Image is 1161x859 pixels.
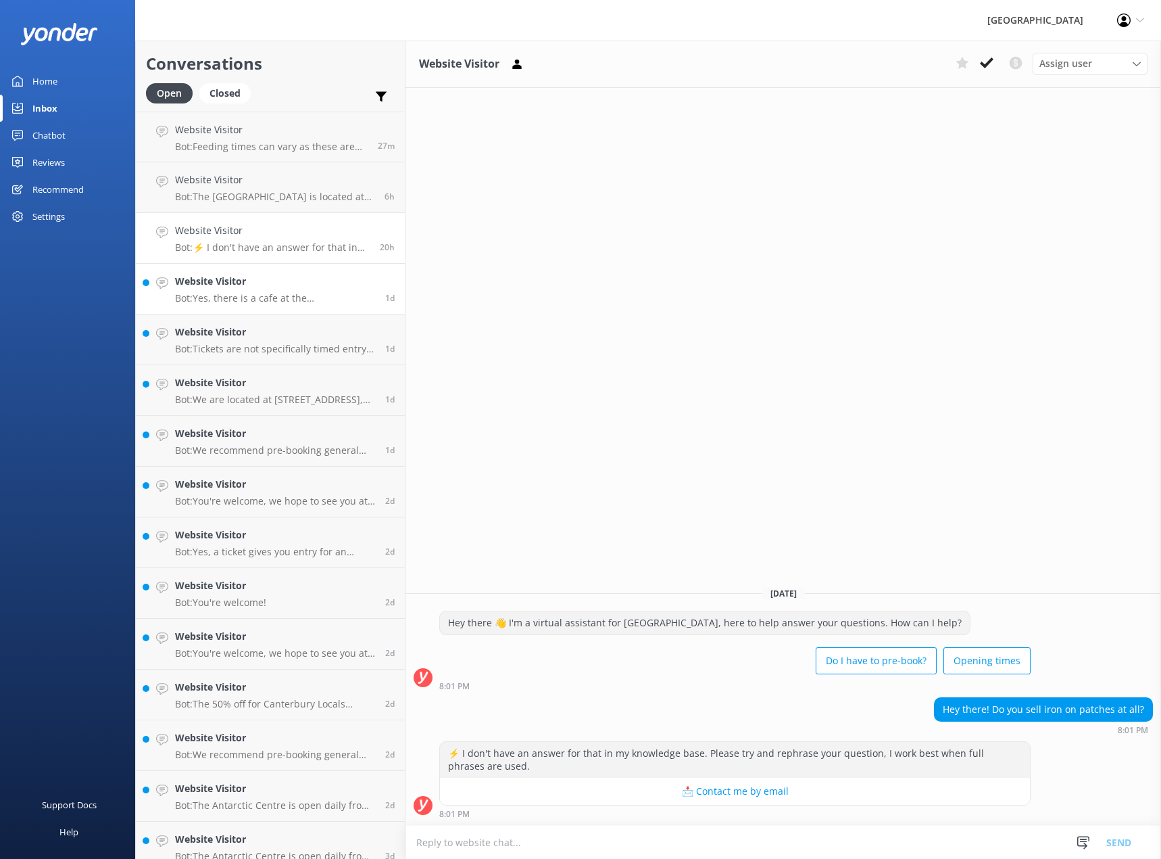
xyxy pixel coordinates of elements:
[439,682,470,691] strong: 8:01 PM
[385,394,395,405] span: Oct 06 2025 03:25am (UTC +13:00) Pacific/Auckland
[385,191,395,202] span: Oct 07 2025 09:30am (UTC +13:00) Pacific/Auckland
[32,68,57,95] div: Home
[439,810,470,818] strong: 8:01 PM
[136,112,405,162] a: Website VisitorBot:Feeding times can vary as these are wild birds, and occasionally we need to ch...
[385,444,395,456] span: Oct 05 2025 05:18pm (UTC +13:00) Pacific/Auckland
[385,546,395,557] span: Oct 05 2025 12:33pm (UTC +13:00) Pacific/Auckland
[146,85,199,100] a: Open
[199,83,251,103] div: Closed
[385,749,395,760] span: Oct 05 2025 10:17am (UTC +13:00) Pacific/Auckland
[175,799,375,812] p: Bot: The Antarctic Centre is open daily from 9am to 4:30pm, including public holidays, and is onl...
[378,140,395,152] span: Oct 07 2025 03:34pm (UTC +13:00) Pacific/Auckland
[440,742,1030,778] div: ⚡ I don't have an answer for that in my knowledge base. Please try and rephrase your question, I ...
[175,546,375,558] p: Bot: Yes, a ticket gives you entry for an entire day starting from 9am, so you can arrive at any ...
[175,292,375,304] p: Bot: Yes, there is a cafe at the [GEOGRAPHIC_DATA] that is open daily from 9am to 4:30pm, offerin...
[439,809,1031,818] div: Oct 06 2025 08:01pm (UTC +13:00) Pacific/Auckland
[175,426,375,441] h4: Website Visitor
[136,517,405,568] a: Website VisitorBot:Yes, a ticket gives you entry for an entire day starting from 9am, so you can ...
[175,122,368,137] h4: Website Visitor
[175,477,375,492] h4: Website Visitor
[42,791,97,818] div: Support Docs
[175,375,375,390] h4: Website Visitor
[385,647,395,659] span: Oct 05 2025 11:29am (UTC +13:00) Pacific/Auckland
[175,325,375,340] h4: Website Visitor
[136,315,405,365] a: Website VisitorBot:Tickets are not specifically timed entry, but as the Centre gets busy, especia...
[385,799,395,811] span: Oct 04 2025 04:13pm (UTC +13:00) Pacific/Auckland
[175,495,375,507] p: Bot: You're welcome, we hope to see you at [GEOGRAPHIC_DATA] soon.
[175,647,375,659] p: Bot: You're welcome, we hope to see you at [GEOGRAPHIC_DATA] soon.
[1039,56,1092,71] span: Assign user
[1033,53,1147,74] div: Assign User
[175,730,375,745] h4: Website Visitor
[136,568,405,619] a: Website VisitorBot:You're welcome!2d
[419,55,499,73] h3: Website Visitor
[385,343,395,354] span: Oct 06 2025 10:22am (UTC +13:00) Pacific/Auckland
[32,122,66,149] div: Chatbot
[440,778,1030,805] button: 📩 Contact me by email
[175,578,266,593] h4: Website Visitor
[20,23,98,45] img: yonder-white-logo.png
[136,213,405,264] a: Website VisitorBot:⚡ I don't have an answer for that in my knowledge base. Please try and rephras...
[1118,726,1148,735] strong: 8:01 PM
[175,444,375,457] p: Bot: We recommend pre-booking general admission tickets in advance, especially during peak holida...
[175,343,375,355] p: Bot: Tickets are not specifically timed entry, but as the Centre gets busy, especially over summe...
[943,647,1031,674] button: Opening times
[816,647,937,674] button: Do I have to pre-book?
[136,264,405,315] a: Website VisitorBot:Yes, there is a cafe at the [GEOGRAPHIC_DATA] that is open daily from 9am to 4...
[199,85,257,100] a: Closed
[32,95,57,122] div: Inbox
[175,629,375,644] h4: Website Visitor
[175,394,375,406] p: Bot: We are located at [STREET_ADDRESS], right by [GEOGRAPHIC_DATA]. You can get here by car with...
[32,203,65,230] div: Settings
[175,832,375,847] h4: Website Visitor
[175,528,375,542] h4: Website Visitor
[32,176,84,203] div: Recommend
[146,51,395,76] h2: Conversations
[136,467,405,517] a: Website VisitorBot:You're welcome, we hope to see you at [GEOGRAPHIC_DATA] soon.2d
[136,619,405,670] a: Website VisitorBot:You're welcome, we hope to see you at [GEOGRAPHIC_DATA] soon.2d
[32,149,65,176] div: Reviews
[175,680,375,695] h4: Website Visitor
[175,698,375,710] p: Bot: The 50% off for Canterbury Locals ended on [DATE].
[136,670,405,720] a: Website VisitorBot:The 50% off for Canterbury Locals ended on [DATE].2d
[385,495,395,507] span: Oct 05 2025 01:19pm (UTC +13:00) Pacific/Auckland
[136,162,405,213] a: Website VisitorBot:The [GEOGRAPHIC_DATA] is located at [STREET_ADDRESS], right by [GEOGRAPHIC_DAT...
[136,720,405,771] a: Website VisitorBot:We recommend pre-booking general admission tickets in advance, especially duri...
[439,681,1031,691] div: Oct 06 2025 08:01pm (UTC +13:00) Pacific/Auckland
[175,781,375,796] h4: Website Visitor
[136,416,405,467] a: Website VisitorBot:We recommend pre-booking general admission tickets in advance, especially duri...
[146,83,193,103] div: Open
[175,241,370,254] p: Bot: ⚡ I don't have an answer for that in my knowledge base. Please try and rephrase your questio...
[380,241,395,253] span: Oct 06 2025 08:01pm (UTC +13:00) Pacific/Auckland
[175,274,375,289] h4: Website Visitor
[385,292,395,304] span: Oct 06 2025 03:01pm (UTC +13:00) Pacific/Auckland
[175,223,370,238] h4: Website Visitor
[175,172,374,187] h4: Website Visitor
[440,611,970,634] div: Hey there 👋 I'm a virtual assistant for [GEOGRAPHIC_DATA], here to help answer your questions. Ho...
[175,191,374,203] p: Bot: The [GEOGRAPHIC_DATA] is located at [STREET_ADDRESS], right by [GEOGRAPHIC_DATA]. It is with...
[385,597,395,608] span: Oct 05 2025 11:43am (UTC +13:00) Pacific/Auckland
[136,771,405,822] a: Website VisitorBot:The Antarctic Centre is open daily from 9am to 4:30pm, including public holida...
[59,818,78,845] div: Help
[934,725,1153,735] div: Oct 06 2025 08:01pm (UTC +13:00) Pacific/Auckland
[935,698,1152,721] div: Hey there! Do you sell iron on patches at all?
[175,597,266,609] p: Bot: You're welcome!
[136,365,405,416] a: Website VisitorBot:We are located at [STREET_ADDRESS], right by [GEOGRAPHIC_DATA]. You can get he...
[385,698,395,710] span: Oct 05 2025 10:53am (UTC +13:00) Pacific/Auckland
[762,588,805,599] span: [DATE]
[175,141,368,153] p: Bot: Feeding times can vary as these are wild birds, and occasionally we need to change times to ...
[175,749,375,761] p: Bot: We recommend pre-booking general admission tickets in advance, especially during peak holida...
